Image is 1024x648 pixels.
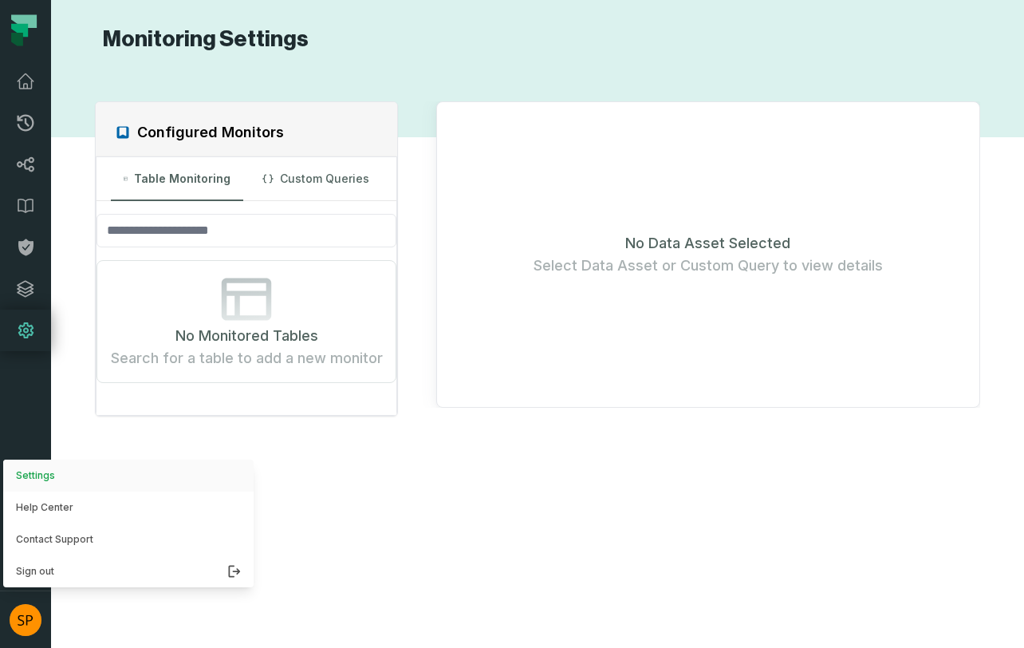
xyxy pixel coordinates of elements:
[3,460,254,492] button: Settings
[3,460,254,587] div: avatar of Sterling Phillips
[137,121,284,144] h2: Configured Monitors
[625,232,790,255] span: No Data Asset Selected
[3,492,254,524] a: Help Center
[111,157,243,200] button: Table Monitoring
[95,26,309,53] h1: Monitoring Settings
[111,347,383,369] span: Search for a table to add a new monitor
[250,157,382,200] button: Custom Queries
[175,325,318,347] span: No Monitored Tables
[3,555,254,587] button: Sign out
[534,255,883,277] span: Select Data Asset or Custom Query to view details
[10,604,41,636] img: avatar of Sterling Phillips
[3,524,254,555] a: Contact Support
